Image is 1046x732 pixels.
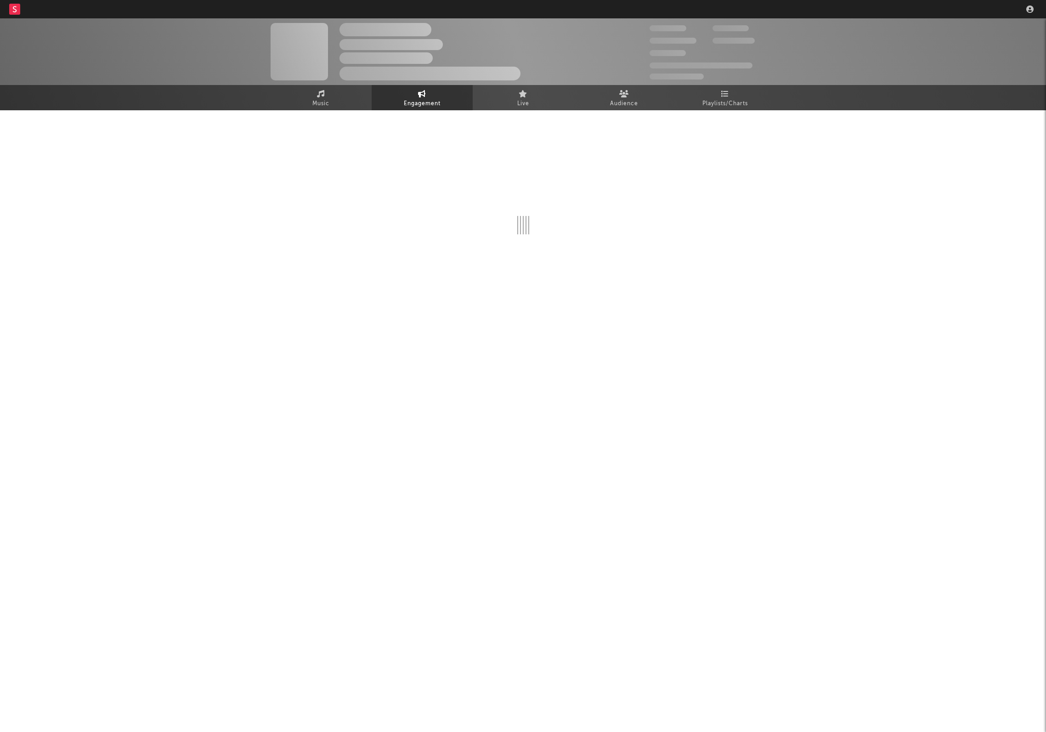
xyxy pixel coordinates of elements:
span: 100,000 [712,25,749,31]
a: Playlists/Charts [675,85,776,110]
span: 1,000,000 [712,38,755,44]
span: 50,000,000 [650,38,696,44]
span: Audience [610,98,638,109]
span: Playlists/Charts [702,98,748,109]
span: Engagement [404,98,441,109]
a: Live [473,85,574,110]
a: Music [271,85,372,110]
span: Jump Score: 85.0 [650,74,704,79]
span: 100,000 [650,50,686,56]
span: Live [517,98,529,109]
a: Audience [574,85,675,110]
span: 50,000,000 Monthly Listeners [650,62,752,68]
span: 300,000 [650,25,686,31]
span: Music [312,98,329,109]
a: Engagement [372,85,473,110]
